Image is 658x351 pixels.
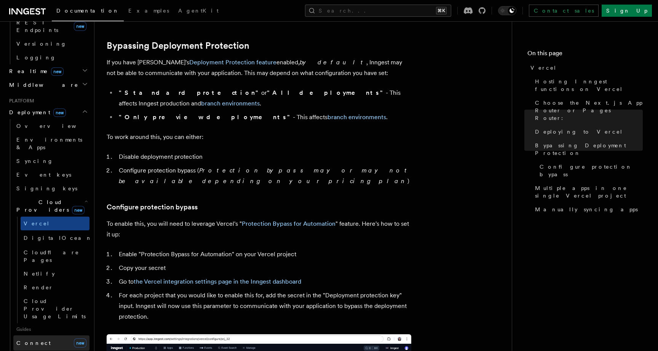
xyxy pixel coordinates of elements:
[535,99,643,122] span: Choose the Next.js App Router or Pages Router:
[13,37,89,51] a: Versioning
[117,88,411,109] li: or - This affects Inngest production and .
[530,64,557,72] span: Vercel
[174,2,223,21] a: AgentKit
[107,202,198,212] a: Configure protection bypass
[300,59,366,66] em: by default
[6,98,34,104] span: Platform
[267,89,386,96] strong: "All deployments"
[16,54,56,61] span: Logging
[498,6,516,15] button: Toggle dark mode
[124,2,174,21] a: Examples
[21,267,89,281] a: Netlify
[16,158,53,164] span: Syncing
[13,16,89,37] a: REST Endpointsnew
[74,338,86,348] span: new
[21,217,89,230] a: Vercel
[532,75,643,96] a: Hosting Inngest functions on Vercel
[117,249,411,260] li: Enable "Protection Bypass for Automation" on your Vercel project
[535,206,638,213] span: Manually syncing apps
[74,22,86,31] span: new
[6,64,89,78] button: Realtimenew
[189,59,276,66] a: Deployment Protection feature
[72,206,85,214] span: new
[21,230,89,246] a: DigitalOcean
[119,167,410,185] em: Protection bypass may or may not be available depending on your pricing plan
[6,78,89,92] button: Middleware
[242,220,335,227] a: Protection Bypass for Automation
[13,168,89,182] a: Event keys
[21,294,89,323] a: Cloud Provider Usage Limits
[532,139,643,160] a: Bypassing Deployment Protection
[13,133,89,154] a: Environments & Apps
[16,137,82,150] span: Environments & Apps
[16,340,51,346] span: Connect
[13,154,89,168] a: Syncing
[119,113,293,121] strong: "Only preview deployments"
[24,249,79,263] span: Cloudflare Pages
[21,246,89,267] a: Cloudflare Pages
[128,8,169,14] span: Examples
[13,51,89,64] a: Logging
[540,163,643,178] span: Configure protection bypass
[24,235,92,241] span: DigitalOcean
[24,284,53,290] span: Render
[117,152,411,162] li: Disable deployment protection
[6,81,78,89] span: Middleware
[107,57,411,78] p: If you have [PERSON_NAME]'s enabled, , Inngest may not be able to communicate with your applicati...
[117,165,411,187] li: Configure protection bypass ( )
[13,335,89,351] a: Connectnew
[535,142,643,157] span: Bypassing Deployment Protection
[53,108,66,117] span: new
[24,271,55,277] span: Netlify
[537,160,643,181] a: Configure protection bypass
[51,67,64,76] span: new
[13,195,89,217] button: Cloud Providersnew
[13,198,85,214] span: Cloud Providers
[527,49,643,61] h4: On this page
[117,290,411,322] li: For each project that you would like to enable this for, add the secret in the "Deployment protec...
[107,219,411,240] p: To enable this, you will need to leverage Vercel's " " feature. Here's how to set it up:
[327,113,386,121] a: branch environments
[21,281,89,294] a: Render
[16,123,95,129] span: Overview
[532,96,643,125] a: Choose the Next.js App Router or Pages Router:
[117,112,411,123] li: - This affects .
[13,182,89,195] a: Signing keys
[527,61,643,75] a: Vercel
[178,8,219,14] span: AgentKit
[535,128,623,136] span: Deploying to Vercel
[107,132,411,142] p: To work around this, you can either:
[532,181,643,203] a: Multiple apps in one single Vercel project
[532,203,643,216] a: Manually syncing apps
[6,108,66,116] span: Deployment
[56,8,119,14] span: Documentation
[529,5,599,17] a: Contact sales
[24,220,50,227] span: Vercel
[24,298,86,319] span: Cloud Provider Usage Limits
[13,217,89,323] div: Cloud Providersnew
[16,41,67,47] span: Versioning
[16,172,71,178] span: Event keys
[535,184,643,199] span: Multiple apps in one single Vercel project
[602,5,652,17] a: Sign Up
[52,2,124,21] a: Documentation
[134,278,301,285] a: the Vercel integration settings page in the Inngest dashboard
[436,7,447,14] kbd: ⌘K
[117,276,411,287] li: Go to
[201,100,260,107] a: branch environments
[119,89,261,96] strong: "Standard protection"
[6,67,64,75] span: Realtime
[535,78,643,93] span: Hosting Inngest functions on Vercel
[16,185,77,191] span: Signing keys
[532,125,643,139] a: Deploying to Vercel
[13,323,89,335] span: Guides
[305,5,451,17] button: Search...⌘K
[6,105,89,119] button: Deploymentnew
[107,40,249,51] a: Bypassing Deployment Protection
[117,263,411,273] li: Copy your secret
[13,119,89,133] a: Overview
